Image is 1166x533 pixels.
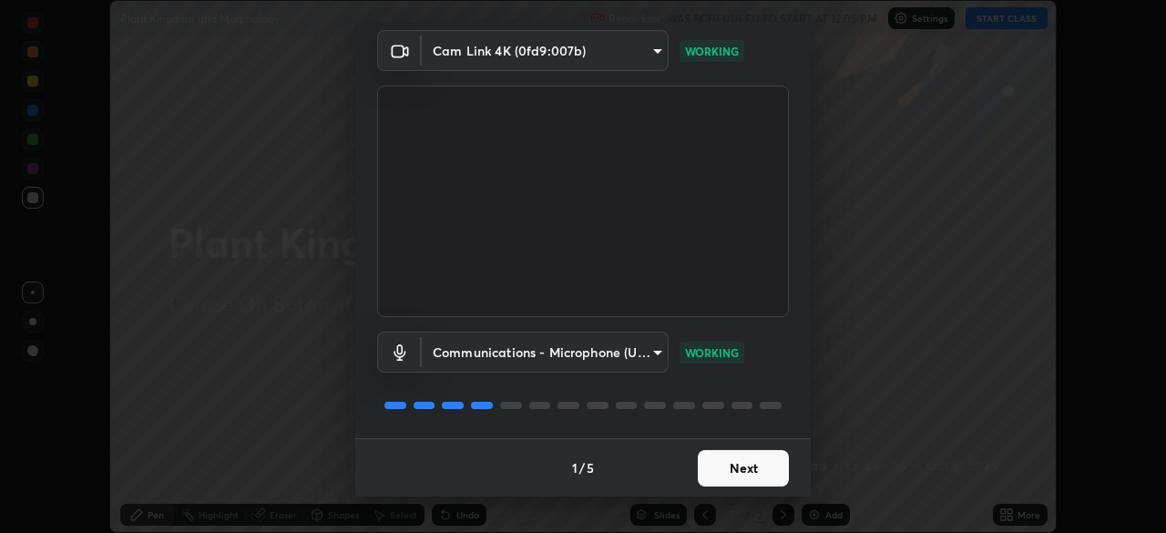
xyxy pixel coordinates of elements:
div: Cam Link 4K (0fd9:007b) [422,30,669,71]
h4: / [579,458,585,477]
button: Next [698,450,789,487]
p: WORKING [685,344,739,361]
div: Cam Link 4K (0fd9:007b) [422,332,669,373]
h4: 1 [572,458,578,477]
p: WORKING [685,43,739,59]
h4: 5 [587,458,594,477]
